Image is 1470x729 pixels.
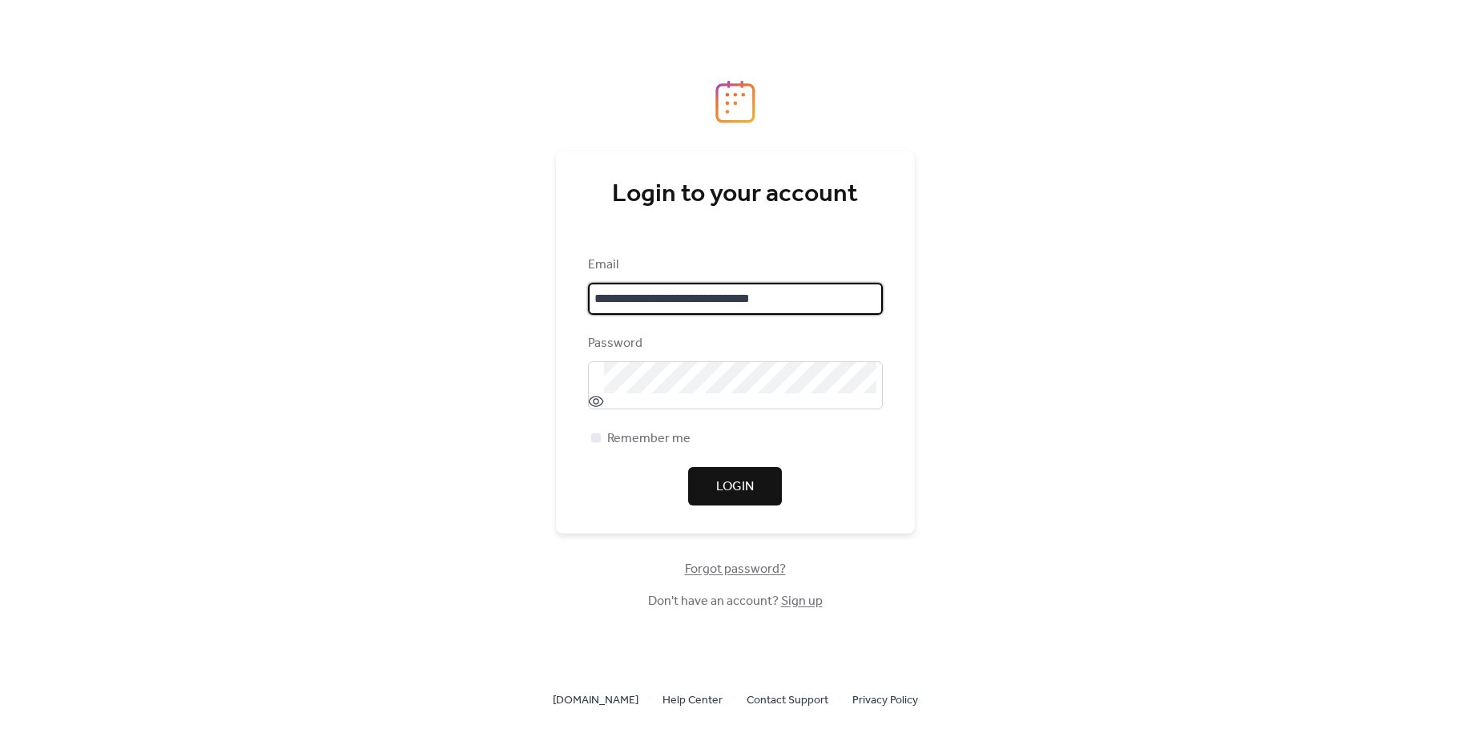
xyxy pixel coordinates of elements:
[648,592,823,611] span: Don't have an account?
[588,334,880,353] div: Password
[716,477,754,497] span: Login
[688,467,782,505] button: Login
[588,179,883,211] div: Login to your account
[685,560,786,579] span: Forgot password?
[747,691,828,711] span: Contact Support
[553,691,638,711] span: [DOMAIN_NAME]
[747,690,828,710] a: Contact Support
[607,429,691,449] span: Remember me
[852,691,918,711] span: Privacy Policy
[852,690,918,710] a: Privacy Policy
[663,691,723,711] span: Help Center
[781,589,823,614] a: Sign up
[588,256,880,275] div: Email
[553,690,638,710] a: [DOMAIN_NAME]
[715,80,755,123] img: logo
[685,565,786,574] a: Forgot password?
[663,690,723,710] a: Help Center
